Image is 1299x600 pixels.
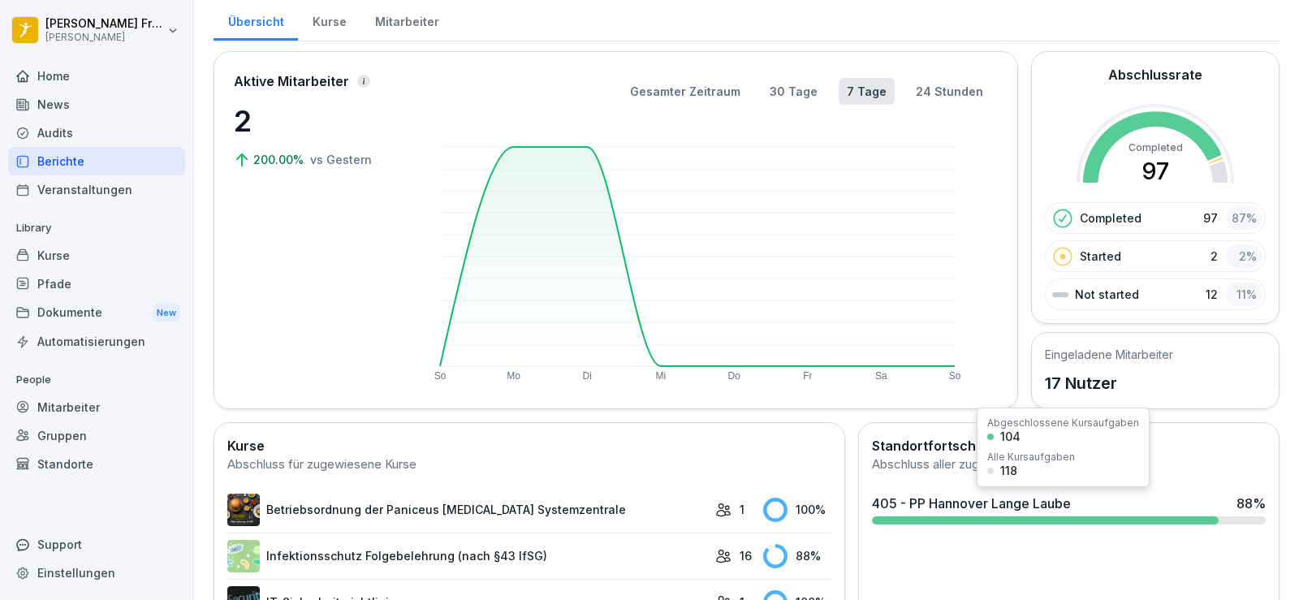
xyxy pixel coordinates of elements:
[8,147,185,175] a: Berichte
[582,370,591,382] text: Di
[234,99,396,143] p: 2
[234,71,349,91] p: Aktive Mitarbeiter
[872,436,1266,455] h2: Standortfortschritt
[153,304,180,322] div: New
[8,90,185,119] a: News
[8,62,185,90] a: Home
[1236,494,1266,513] div: 88 %
[1226,206,1262,230] div: 87 %
[227,455,831,474] div: Abschluss für zugewiesene Kurse
[8,421,185,450] a: Gruppen
[740,501,744,518] p: 1
[987,418,1139,428] div: Abgeschlossene Kursaufgaben
[1045,371,1173,395] p: 17 Nutzer
[8,367,185,393] p: People
[1000,465,1017,477] div: 118
[45,17,164,31] p: [PERSON_NAME] Frontini
[987,452,1075,462] div: Alle Kursaufgaben
[839,78,895,105] button: 7 Tage
[227,494,260,526] img: erelp9ks1mghlbfzfpgfvnw0.png
[8,298,185,328] a: DokumenteNew
[740,547,752,564] p: 16
[8,215,185,241] p: Library
[908,78,991,105] button: 24 Stunden
[865,487,1272,531] a: 405 - PP Hannover Lange Laube88%
[763,498,831,522] div: 100 %
[622,78,749,105] button: Gesamter Zeitraum
[8,241,185,270] a: Kurse
[1203,209,1218,227] p: 97
[227,540,260,572] img: tgff07aey9ahi6f4hltuk21p.png
[655,370,666,382] text: Mi
[1080,248,1121,265] p: Started
[875,370,887,382] text: Sa
[310,151,372,168] p: vs Gestern
[227,494,707,526] a: Betriebsordnung der Paniceus [MEDICAL_DATA] Systemzentrale
[227,540,707,572] a: Infektionsschutz Folgebelehrung (nach §43 IfSG)
[1206,286,1218,303] p: 12
[434,370,447,382] text: So
[8,327,185,356] a: Automatisierungen
[8,119,185,147] a: Audits
[8,450,185,478] a: Standorte
[507,370,520,382] text: Mo
[1226,244,1262,268] div: 2 %
[1080,209,1141,227] p: Completed
[227,436,831,455] h2: Kurse
[872,494,1071,513] div: 405 - PP Hannover Lange Laube
[728,370,741,382] text: Do
[8,530,185,559] div: Support
[1045,346,1173,363] h5: Eingeladene Mitarbeiter
[1211,248,1218,265] p: 2
[8,559,185,587] a: Einstellungen
[8,175,185,204] a: Veranstaltungen
[253,151,307,168] p: 200.00%
[1000,431,1021,442] div: 104
[8,270,185,298] a: Pfade
[803,370,812,382] text: Fr
[45,32,164,43] p: [PERSON_NAME]
[8,393,185,421] a: Mitarbeiter
[1108,65,1202,84] h2: Abschlussrate
[762,78,826,105] button: 30 Tage
[1226,283,1262,306] div: 11 %
[949,370,961,382] text: So
[872,455,1266,474] div: Abschluss aller zugewiesenen Kurse pro Standort
[8,298,185,328] div: Dokumente
[1075,286,1139,303] p: Not started
[763,544,831,568] div: 88 %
